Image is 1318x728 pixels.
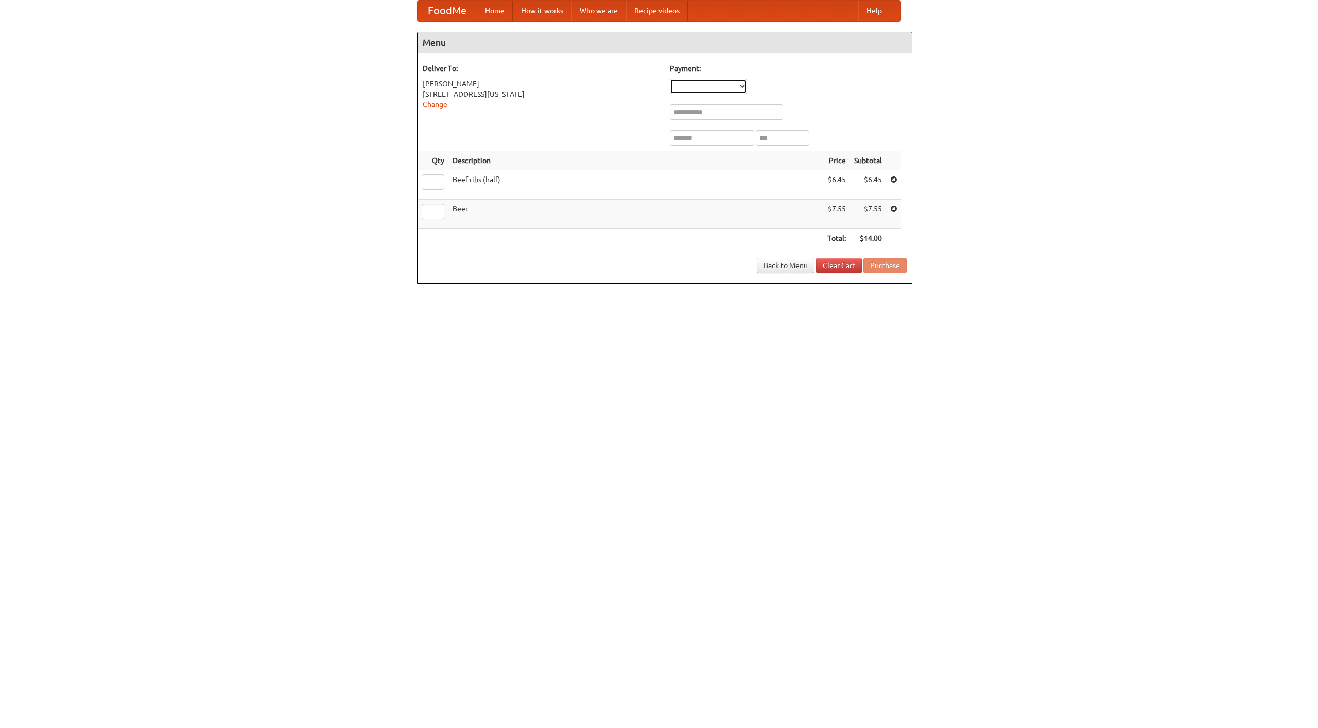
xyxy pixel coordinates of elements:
[816,258,862,273] a: Clear Cart
[477,1,513,21] a: Home
[448,200,823,229] td: Beer
[858,1,890,21] a: Help
[571,1,626,21] a: Who we are
[423,79,660,89] div: [PERSON_NAME]
[850,170,886,200] td: $6.45
[823,200,850,229] td: $7.55
[423,63,660,74] h5: Deliver To:
[513,1,571,21] a: How it works
[423,100,447,109] a: Change
[670,63,907,74] h5: Payment:
[850,200,886,229] td: $7.55
[823,229,850,248] th: Total:
[863,258,907,273] button: Purchase
[448,170,823,200] td: Beef ribs (half)
[757,258,814,273] a: Back to Menu
[850,151,886,170] th: Subtotal
[423,89,660,99] div: [STREET_ADDRESS][US_STATE]
[823,151,850,170] th: Price
[418,151,448,170] th: Qty
[448,151,823,170] th: Description
[418,1,477,21] a: FoodMe
[418,32,912,53] h4: Menu
[850,229,886,248] th: $14.00
[823,170,850,200] td: $6.45
[626,1,688,21] a: Recipe videos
